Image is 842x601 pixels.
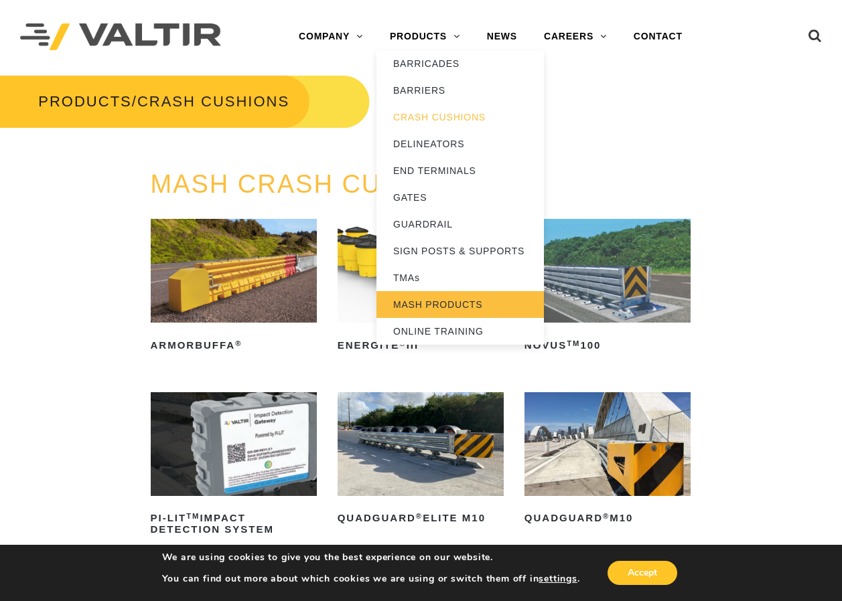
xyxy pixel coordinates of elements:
a: QuadGuard®Elite M10 [338,392,504,529]
a: CAREERS [531,23,620,50]
button: settings [539,573,577,585]
a: DELINEATORS [376,131,544,157]
a: SIGN POSTS & SUPPORTS [376,238,544,264]
a: END TERMINALS [376,157,544,184]
sup: TM [567,339,580,347]
a: NOVUSTM100 [524,219,691,356]
a: CONTACT [620,23,696,50]
a: GATES [376,184,544,211]
a: PI-LITTMImpact Detection System [151,392,317,540]
span: CRASH CUSHIONS [137,93,289,110]
p: We are using cookies to give you the best experience on our website. [162,551,580,564]
h2: QuadGuard M10 [524,508,691,529]
a: COMPANY [285,23,376,50]
a: PRODUCTS [376,23,474,50]
h2: PI-LIT Impact Detection System [151,508,317,540]
a: ENERGITE®III [338,219,504,356]
button: Accept [608,561,677,585]
sup: ® [603,512,610,520]
h2: ArmorBuffa [151,335,317,356]
a: TMAs [376,264,544,291]
h2: ENERGITE III [338,335,504,356]
a: ONLINE TRAINING [376,318,544,345]
sup: ® [416,512,423,520]
p: You can find out more about which cookies we are using or switch them off in . [162,573,580,585]
a: BARRICADES [376,50,544,77]
a: GUARDRAIL [376,211,544,238]
sup: TM [186,512,200,520]
img: Valtir [20,23,221,51]
a: NEWS [474,23,531,50]
sup: ® [399,339,406,347]
a: PRODUCTS [38,93,131,110]
a: QuadGuard®M10 [524,392,691,529]
a: ArmorBuffa® [151,219,317,356]
a: CRASH CUSHIONS [376,104,544,131]
sup: ® [235,339,242,347]
a: MASH PRODUCTS [376,291,544,318]
h2: NOVUS 100 [524,335,691,356]
a: BARRIERS [376,77,544,104]
a: MASH CRASH CUSHIONS [151,170,488,198]
h2: QuadGuard Elite M10 [338,508,504,529]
